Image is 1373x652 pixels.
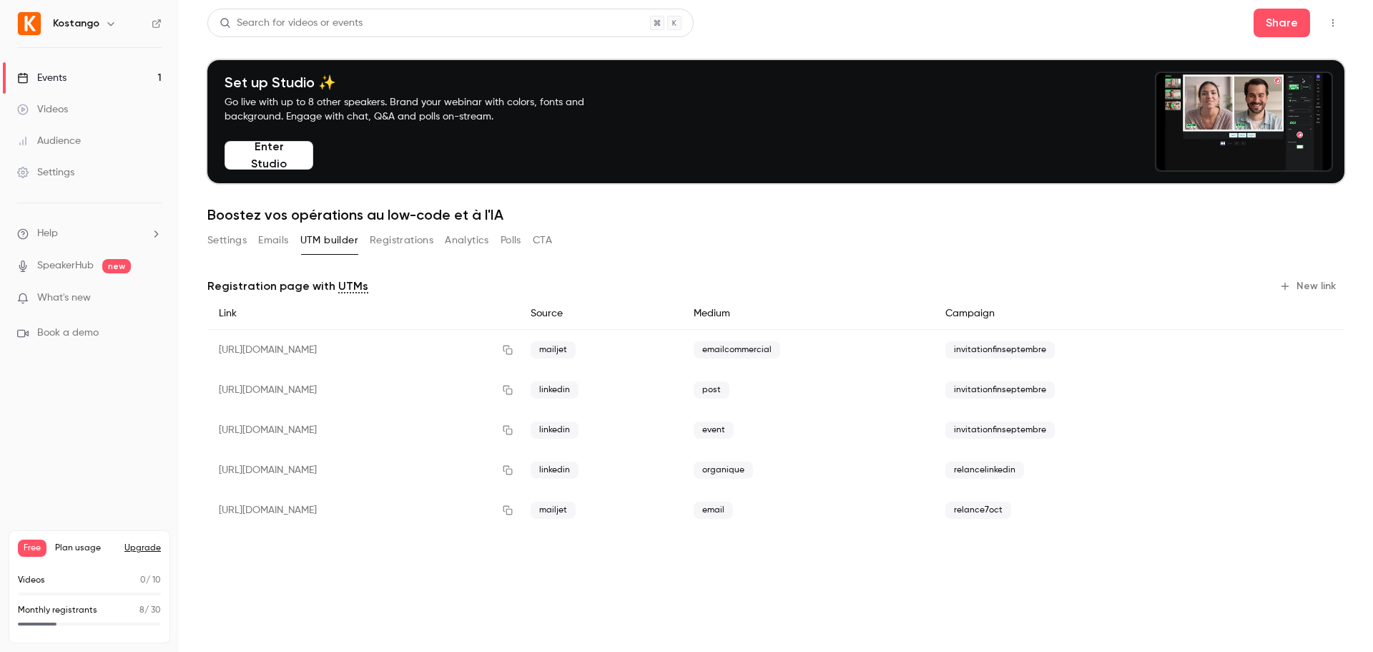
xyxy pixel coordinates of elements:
p: / 10 [140,574,161,587]
span: 8 [139,606,144,615]
a: SpeakerHub [37,258,94,273]
span: linkedin [531,422,579,439]
li: help-dropdown-opener [17,226,162,241]
div: Medium [682,298,935,330]
span: event [694,422,734,439]
div: [URL][DOMAIN_NAME] [207,490,519,530]
span: email [694,502,733,519]
button: Registrations [370,229,433,252]
span: post [694,381,729,399]
div: [URL][DOMAIN_NAME] [207,370,519,410]
p: Go live with up to 8 other speakers. Brand your webinar with colors, fonts and background. Engage... [225,95,618,124]
button: Analytics [445,229,489,252]
div: Link [207,298,519,330]
span: relance7oct [945,502,1011,519]
span: What's new [37,291,91,306]
span: mailjet [531,502,576,519]
h1: Boostez vos opérations au low-code et à l'IA [207,206,1344,223]
div: Videos [17,102,68,117]
p: Monthly registrants [18,604,97,617]
span: 0 [140,576,146,585]
button: CTA [533,229,552,252]
span: Help [37,226,58,241]
div: Settings [17,165,74,180]
div: Events [17,71,67,85]
span: invitationfinseptembre [945,341,1055,359]
button: UTM builder [300,229,358,252]
button: Emails [258,229,288,252]
button: Polls [501,229,521,252]
button: New link [1274,275,1344,298]
button: Upgrade [124,542,161,554]
button: Settings [207,229,247,252]
a: UTMs [338,278,368,295]
div: [URL][DOMAIN_NAME] [207,450,519,490]
h6: Kostango [53,16,99,31]
div: Audience [17,134,81,148]
span: relancelinkedin [945,462,1024,479]
span: linkedin [531,381,579,399]
p: Registration page with [207,278,368,295]
span: organique [694,462,753,479]
div: Campaign [934,298,1239,330]
div: Search for videos or events [220,16,363,31]
span: mailjet [531,341,576,359]
button: Share [1254,9,1310,37]
div: [URL][DOMAIN_NAME] [207,410,519,450]
button: Enter Studio [225,141,313,170]
span: invitationfinseptembre [945,381,1055,399]
img: Kostango [18,12,41,35]
span: Book a demo [37,326,99,341]
span: linkedin [531,462,579,479]
h4: Set up Studio ✨ [225,74,618,91]
span: Free [18,540,46,557]
span: new [102,259,131,273]
div: Source [519,298,682,330]
div: [URL][DOMAIN_NAME] [207,330,519,371]
p: / 30 [139,604,161,617]
span: Plan usage [55,542,116,554]
span: invitationfinseptembre [945,422,1055,439]
span: emailcommercial [694,341,780,359]
p: Videos [18,574,45,587]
